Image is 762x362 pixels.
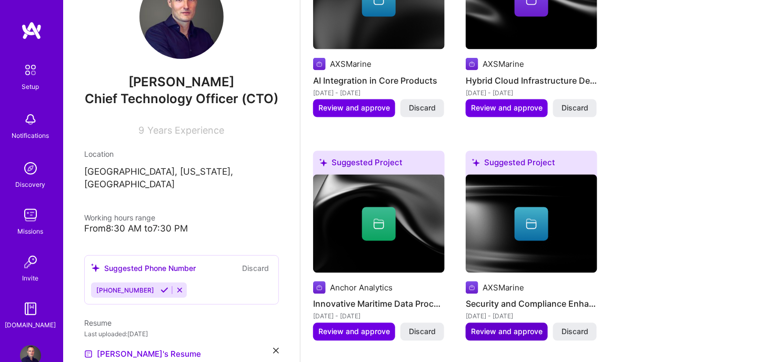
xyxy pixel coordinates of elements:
[471,327,543,337] span: Review and approve
[313,175,445,274] img: cover
[5,319,56,330] div: [DOMAIN_NAME]
[91,264,100,273] i: icon SuggestedTeams
[318,327,390,337] span: Review and approve
[16,179,46,190] div: Discovery
[313,99,395,117] button: Review and approve
[409,327,436,337] span: Discard
[319,159,327,167] i: icon SuggestedTeams
[148,125,225,136] span: Years Experience
[273,348,279,354] i: icon Close
[84,328,279,339] div: Last uploaded: [DATE]
[12,130,49,141] div: Notifications
[239,262,272,274] button: Discard
[84,148,279,159] div: Location
[400,99,444,117] button: Discard
[466,87,597,98] div: [DATE] - [DATE]
[466,175,597,274] img: cover
[466,311,597,322] div: [DATE] - [DATE]
[466,58,478,71] img: Company logo
[313,151,445,179] div: Suggested Project
[161,286,168,294] i: Accept
[466,281,478,294] img: Company logo
[84,318,112,327] span: Resume
[472,159,480,167] i: icon SuggestedTeams
[23,273,39,284] div: Invite
[318,103,390,114] span: Review and approve
[562,103,588,114] span: Discard
[91,263,196,274] div: Suggested Phone Number
[466,151,597,179] div: Suggested Project
[330,58,372,69] div: AXSMarine
[553,99,597,117] button: Discard
[466,99,548,117] button: Review and approve
[19,59,42,81] img: setup
[139,125,145,136] span: 9
[313,297,445,311] h4: Innovative Maritime Data Processing Solution
[84,213,155,222] span: Working hours range
[483,283,524,294] div: AXSMarine
[84,223,279,234] div: From 8:30 AM to 7:30 PM
[21,21,42,40] img: logo
[466,297,597,311] h4: Security and Compliance Enhancement
[313,58,326,71] img: Company logo
[471,103,543,114] span: Review and approve
[20,252,41,273] img: Invite
[553,323,597,341] button: Discard
[562,327,588,337] span: Discard
[22,81,39,92] div: Setup
[330,283,393,294] div: Anchor Analytics
[20,158,41,179] img: discovery
[409,103,436,114] span: Discard
[400,323,444,341] button: Discard
[483,58,524,69] div: AXSMarine
[466,323,548,341] button: Review and approve
[20,205,41,226] img: teamwork
[176,286,184,294] i: Reject
[20,298,41,319] img: guide book
[313,311,445,322] div: [DATE] - [DATE]
[84,166,279,191] p: [GEOGRAPHIC_DATA], [US_STATE], [GEOGRAPHIC_DATA]
[84,350,93,358] img: Resume
[18,226,44,237] div: Missions
[85,91,278,106] span: Chief Technology Officer (CTO)
[313,323,395,341] button: Review and approve
[313,281,326,294] img: Company logo
[313,74,445,87] h4: AI Integration in Core Products
[84,74,279,90] span: [PERSON_NAME]
[96,286,154,294] span: [PHONE_NUMBER]
[466,74,597,87] h4: Hybrid Cloud Infrastructure Development
[313,87,445,98] div: [DATE] - [DATE]
[20,109,41,130] img: bell
[84,348,201,360] a: [PERSON_NAME]'s Resume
